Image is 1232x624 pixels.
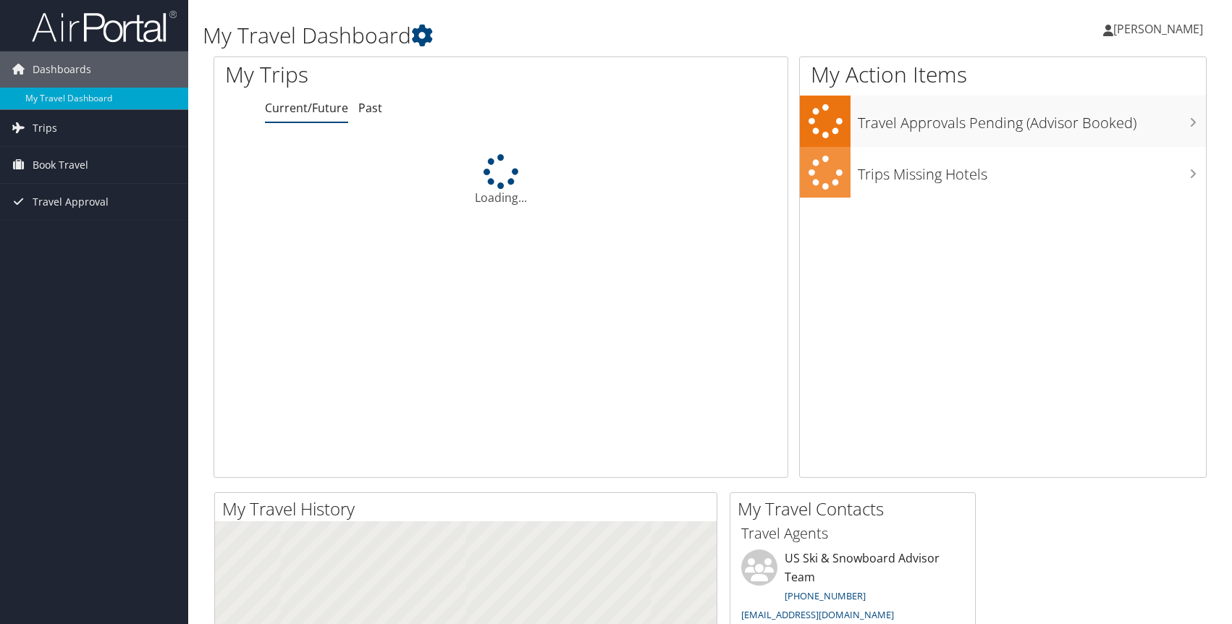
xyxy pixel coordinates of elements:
img: airportal-logo.png [32,9,177,43]
span: Trips [33,110,57,146]
div: Loading... [214,154,788,206]
h3: Trips Missing Hotels [858,157,1206,185]
span: Dashboards [33,51,91,88]
span: [PERSON_NAME] [1113,21,1203,37]
h1: My Action Items [800,59,1206,90]
h3: Travel Approvals Pending (Advisor Booked) [858,106,1206,133]
span: Travel Approval [33,184,109,220]
h2: My Travel History [222,497,717,521]
h3: Travel Agents [741,523,964,544]
a: Past [358,100,382,116]
a: [PERSON_NAME] [1103,7,1218,51]
a: Trips Missing Hotels [800,147,1206,198]
a: [PHONE_NUMBER] [785,589,866,602]
h2: My Travel Contacts [738,497,975,521]
a: [EMAIL_ADDRESS][DOMAIN_NAME] [741,608,894,621]
h1: My Trips [225,59,538,90]
span: Book Travel [33,147,88,183]
a: Travel Approvals Pending (Advisor Booked) [800,96,1206,147]
a: Current/Future [265,100,348,116]
h1: My Travel Dashboard [203,20,879,51]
